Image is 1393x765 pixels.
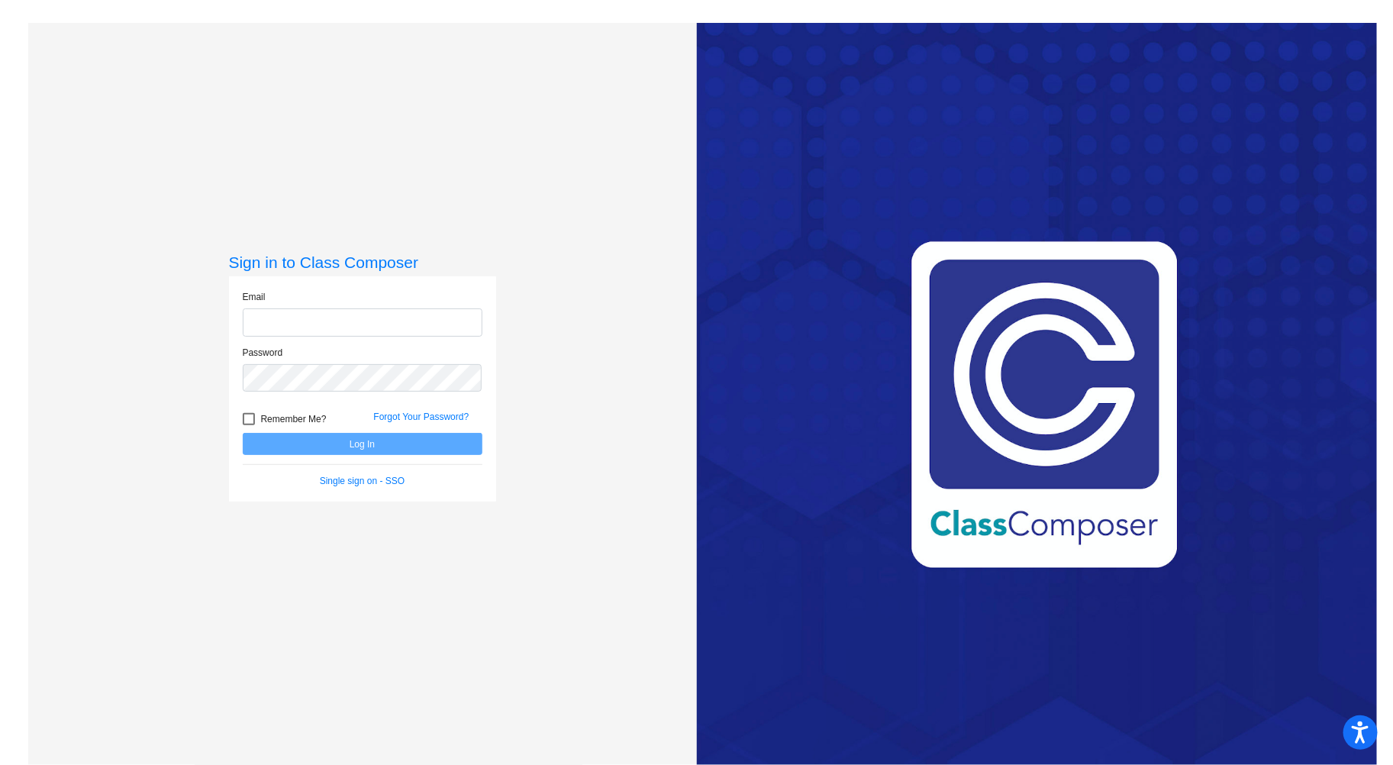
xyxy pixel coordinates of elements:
a: Single sign on - SSO [320,476,405,486]
button: Log In [243,433,482,455]
span: Remember Me? [261,410,327,428]
label: Password [243,346,283,360]
h3: Sign in to Class Composer [229,253,496,272]
label: Email [243,290,266,304]
a: Forgot Your Password? [374,412,469,422]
